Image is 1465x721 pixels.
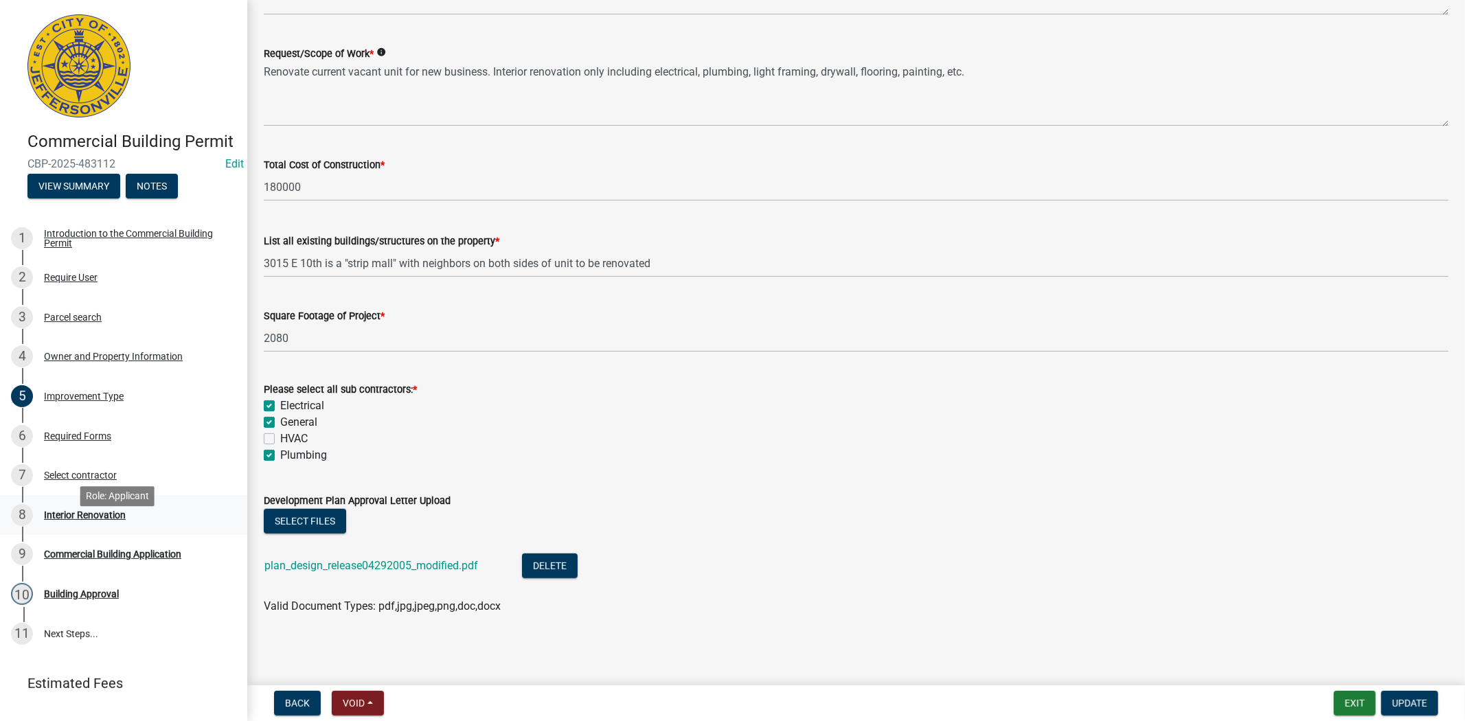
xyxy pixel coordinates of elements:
a: plan_design_release04292005_modified.pdf [264,559,478,572]
button: Back [274,691,321,716]
button: Exit [1334,691,1376,716]
div: 7 [11,464,33,486]
div: Required Forms [44,431,111,441]
div: 9 [11,543,33,565]
span: Back [285,698,310,709]
div: Introduction to the Commercial Building Permit [44,229,225,248]
div: 4 [11,345,33,367]
label: Please select all sub contractors: [264,385,417,395]
label: List all existing buildings/structures on the property [264,237,499,247]
div: 8 [11,504,33,526]
label: Request/Scope of Work [264,49,374,59]
div: Select contractor [44,470,117,480]
div: Building Approval [44,589,119,599]
div: Require User [44,273,98,282]
label: Total Cost of Construction [264,161,385,170]
div: Owner and Property Information [44,352,183,361]
wm-modal-confirm: Delete Document [522,560,578,573]
wm-modal-confirm: Notes [126,181,178,192]
div: Role: Applicant [80,486,155,506]
label: HVAC [280,431,308,447]
button: View Summary [27,174,120,198]
button: Update [1381,691,1438,716]
div: Commercial Building Application [44,549,181,559]
label: Square Footage of Project [264,312,385,321]
div: 5 [11,385,33,407]
button: Notes [126,174,178,198]
div: Interior Renovation [44,510,126,520]
div: 10 [11,583,33,605]
img: City of Jeffersonville, Indiana [27,14,130,117]
div: 11 [11,623,33,645]
i: info [376,47,386,57]
label: Development Plan Approval Letter Upload [264,496,451,506]
div: 6 [11,425,33,447]
span: Void [343,698,365,709]
label: Electrical [280,398,324,414]
wm-modal-confirm: Edit Application Number [225,157,244,170]
a: Edit [225,157,244,170]
div: 2 [11,266,33,288]
label: General [280,414,317,431]
label: Plumbing [280,447,327,463]
span: Valid Document Types: pdf,jpg,jpeg,png,doc,docx [264,599,501,613]
div: Parcel search [44,312,102,322]
wm-modal-confirm: Summary [27,181,120,192]
div: Improvement Type [44,391,124,401]
div: 1 [11,227,33,249]
button: Select files [264,509,346,534]
a: Estimated Fees [11,669,225,697]
h4: Commercial Building Permit [27,132,236,152]
div: 3 [11,306,33,328]
button: Delete [522,553,578,578]
span: CBP-2025-483112 [27,157,220,170]
button: Void [332,691,384,716]
span: Update [1392,698,1427,709]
